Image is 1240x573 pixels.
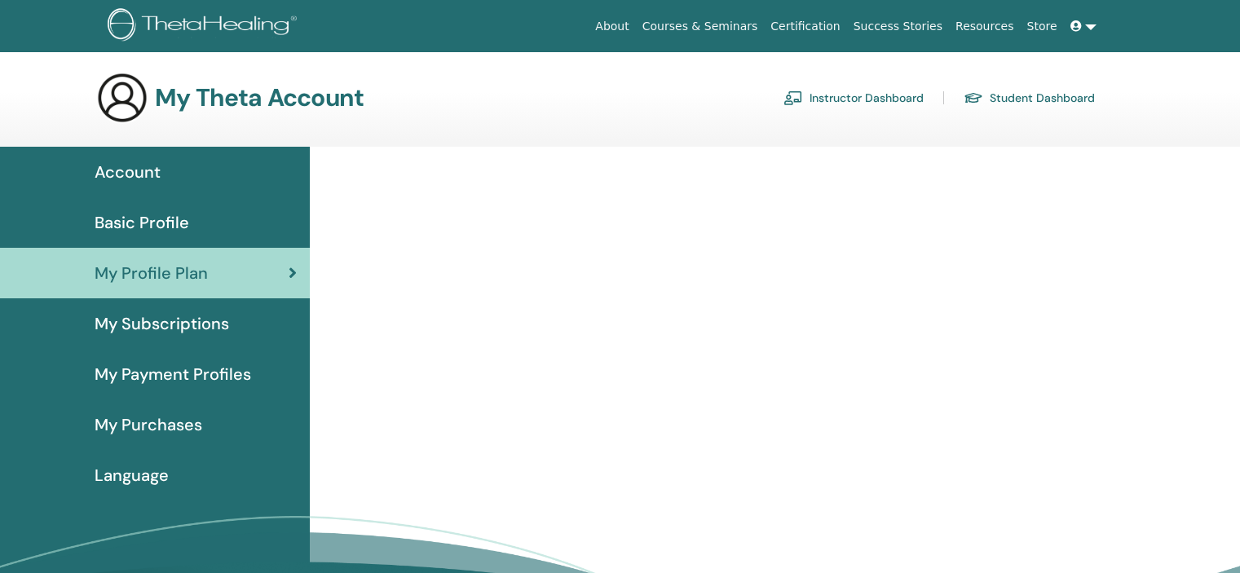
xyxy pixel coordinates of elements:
[589,11,635,42] a: About
[847,11,949,42] a: Success Stories
[95,362,251,386] span: My Payment Profiles
[949,11,1021,42] a: Resources
[155,83,364,112] h3: My Theta Account
[964,85,1095,111] a: Student Dashboard
[96,72,148,124] img: generic-user-icon.jpg
[95,463,169,487] span: Language
[764,11,846,42] a: Certification
[95,311,229,336] span: My Subscriptions
[1021,11,1064,42] a: Store
[964,91,983,105] img: graduation-cap.svg
[108,8,302,45] img: logo.png
[636,11,765,42] a: Courses & Seminars
[95,412,202,437] span: My Purchases
[95,261,208,285] span: My Profile Plan
[95,160,161,184] span: Account
[95,210,189,235] span: Basic Profile
[783,85,924,111] a: Instructor Dashboard
[783,90,803,105] img: chalkboard-teacher.svg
